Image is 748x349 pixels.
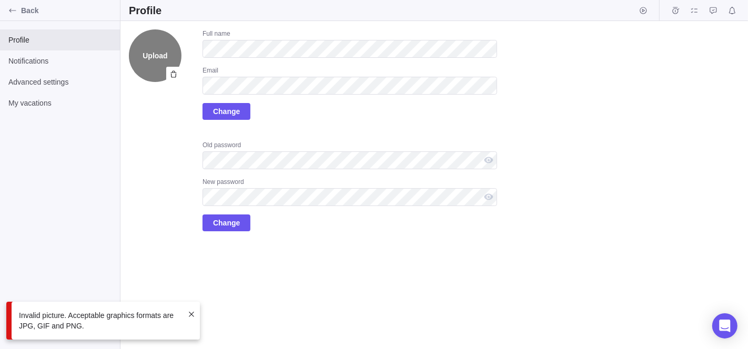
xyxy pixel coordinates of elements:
[687,3,702,18] span: My assignments
[203,151,497,169] input: Old password
[129,3,161,18] h2: Profile
[8,77,112,87] span: Advanced settings
[687,8,702,16] a: My assignments
[636,3,651,18] span: Start timer
[725,3,740,18] span: Notifications
[203,178,497,188] div: New password
[213,217,240,229] span: Change
[21,5,116,16] span: Back
[668,8,683,16] a: Time logs
[203,141,497,151] div: Old password
[19,310,183,331] div: Invalid picture. Acceptable graphics formats are JPG, GIF and PNG.
[8,56,112,66] span: Notifications
[725,8,740,16] a: Notifications
[203,188,497,206] input: New password
[203,77,497,95] input: Email
[668,3,683,18] span: Time logs
[203,40,497,58] input: Full name
[8,35,112,45] span: Profile
[203,103,250,120] span: Change
[213,105,240,118] span: Change
[203,214,250,231] span: Change
[706,8,721,16] a: Approval requests
[706,3,721,18] span: Approval requests
[712,313,737,338] div: Open Intercom Messenger
[203,29,497,40] div: Full name
[203,66,497,77] div: Email
[8,98,112,108] span: My vacations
